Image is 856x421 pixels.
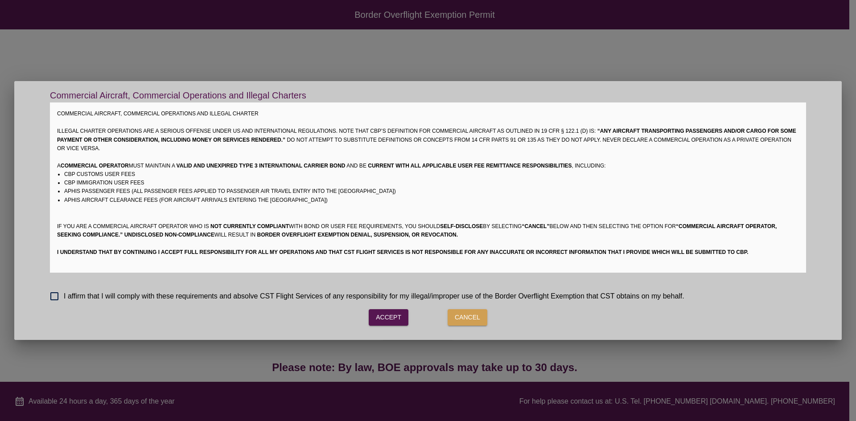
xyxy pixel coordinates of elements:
[64,196,799,204] li: APHIS aircraft clearance fees (for aircraft arrivals entering the [GEOGRAPHIC_DATA])
[57,128,796,143] span: “Any aircraft transporting passengers and/or cargo for some payment or other consideration, inclu...
[57,110,799,118] p: COMMERCIAL AIRCRAFT, COMMERCIAL OPERATIONS AND ILLEGAL CHARTER
[57,162,799,213] p: A must maintain a and be , including:
[14,81,842,102] h2: Commercial Aircraft, Commercial Operations and Illegal Charters
[522,223,549,229] strong: “CANCEL”
[64,291,684,302] span: I affirm that I will comply with these requirements and absolve CST Flight Services of any respon...
[210,223,289,229] strong: not currently compliant
[61,163,129,169] strong: Commercial Operator
[124,232,214,238] strong: Undisclosed non-compliance
[64,187,799,196] li: APHIS passenger fees (all passenger fees applied to passenger air travel entry into the [GEOGRAPH...
[368,163,572,169] strong: current with all applicable user fee remittance responsibilities
[57,249,749,255] strong: I understand that by continuing I accept full responsibility for all my operations and that CST F...
[64,179,799,187] li: CBP immigration user fees
[440,223,483,229] strong: self-disclose
[369,309,408,326] button: Accept
[257,232,458,238] strong: border overflight exemption denial, suspension, or revocation.
[177,163,346,169] strong: valid and unexpired Type 3 International Carrier Bond
[57,222,799,239] p: If you are a Commercial Aircraft Operator who is with bond or user fee requirements, you should b...
[64,170,799,179] li: CBP customs user fees
[448,309,487,326] button: Cancel
[57,127,799,153] p: Illegal charter operations are a serious offense under US and International Regulations. Note tha...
